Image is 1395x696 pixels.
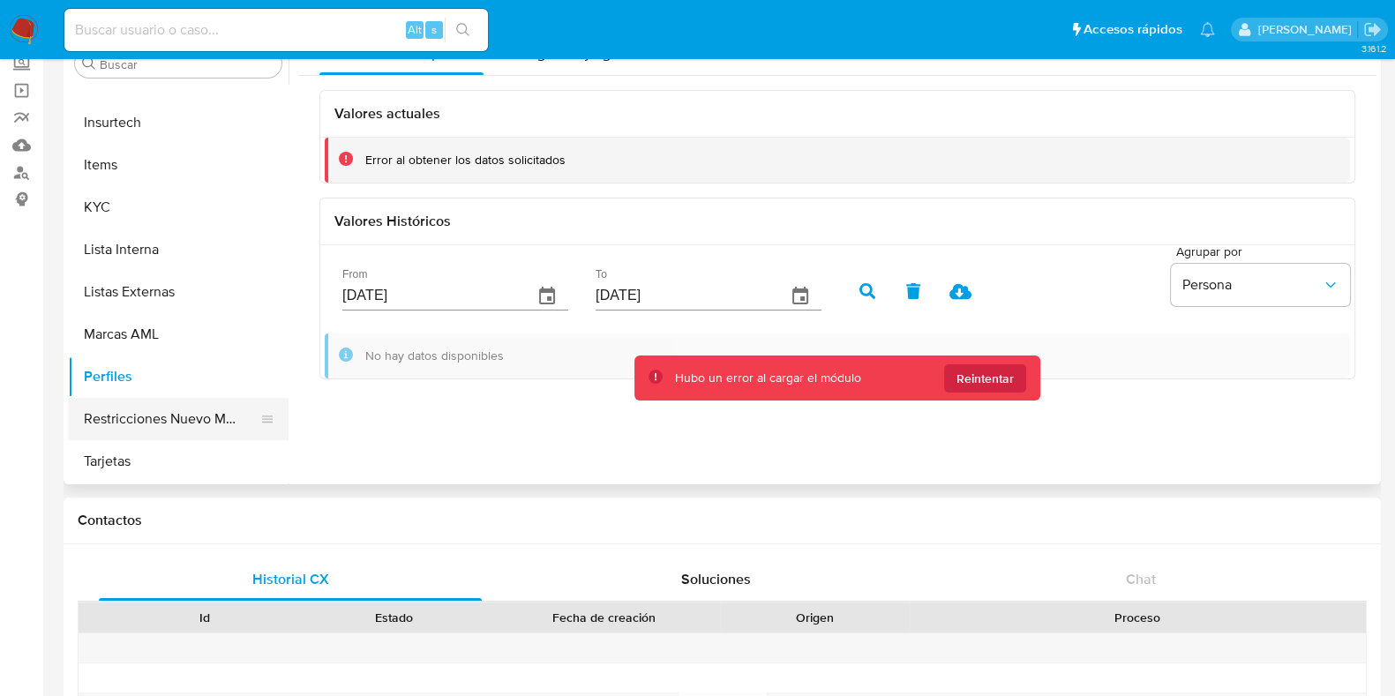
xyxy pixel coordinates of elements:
[68,398,274,440] button: Restricciones Nuevo Mundo
[1257,21,1357,38] p: marcela.perdomo@mercadolibre.com.co
[1171,264,1350,306] button: Persona
[1200,22,1215,37] a: Notificaciones
[596,269,607,280] label: To
[408,21,422,38] span: Alt
[68,313,289,355] button: Marcas AML
[1181,276,1322,294] span: Persona
[501,609,708,626] div: Fecha de creación
[1363,20,1382,39] a: Salir
[1084,20,1182,39] span: Accesos rápidos
[64,19,488,41] input: Buscar usuario o caso...
[681,569,751,589] span: Soluciones
[342,269,367,280] label: From
[1176,245,1355,258] span: Agrupar por
[68,228,289,271] button: Lista Interna
[68,440,289,483] button: Tarjetas
[68,144,289,186] button: Items
[675,370,861,386] div: Hubo un error al cargar el módulo
[68,186,289,228] button: KYC
[431,21,437,38] span: s
[445,18,481,42] button: search-icon
[311,609,476,626] div: Estado
[334,213,1340,230] h3: Valores Históricos
[1126,569,1156,589] span: Chat
[68,355,289,398] button: Perfiles
[68,101,289,144] button: Insurtech
[922,609,1354,626] div: Proceso
[122,609,287,626] div: Id
[82,56,96,71] button: Buscar
[100,56,274,72] input: Buscar
[365,152,566,168] div: Error al obtener los datos solicitados
[732,609,897,626] div: Origen
[78,512,1367,529] h1: Contactos
[1361,41,1386,56] span: 3.161.2
[68,271,289,313] button: Listas Externas
[252,569,329,589] span: Historial CX
[334,105,1340,123] h3: Valores actuales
